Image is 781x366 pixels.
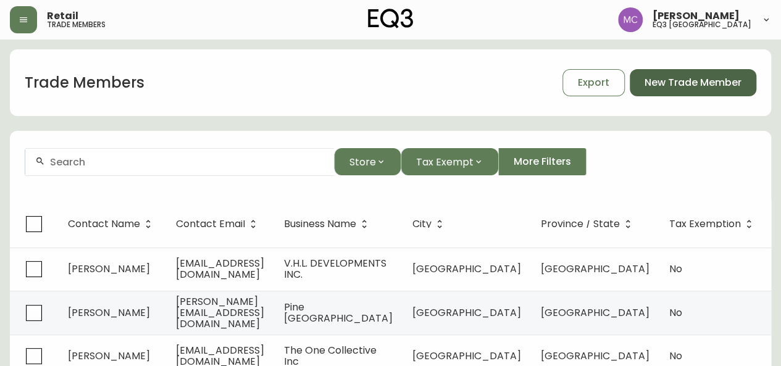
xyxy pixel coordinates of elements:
[68,306,150,320] span: [PERSON_NAME]
[416,154,474,170] span: Tax Exempt
[498,148,587,175] button: More Filters
[412,349,521,363] span: [GEOGRAPHIC_DATA]
[334,148,401,175] button: Store
[47,21,106,28] h5: trade members
[669,218,757,230] span: Tax Exemption
[412,262,521,276] span: [GEOGRAPHIC_DATA]
[412,218,448,230] span: City
[68,262,150,276] span: [PERSON_NAME]
[562,69,625,96] button: Export
[578,76,609,89] span: Export
[514,155,571,168] span: More Filters
[176,218,261,230] span: Contact Email
[176,256,264,281] span: [EMAIL_ADDRESS][DOMAIN_NAME]
[368,9,414,28] img: logo
[68,220,140,228] span: Contact Name
[412,220,432,228] span: City
[669,306,682,320] span: No
[541,306,649,320] span: [GEOGRAPHIC_DATA]
[412,306,521,320] span: [GEOGRAPHIC_DATA]
[541,262,649,276] span: [GEOGRAPHIC_DATA]
[284,220,356,228] span: Business Name
[541,218,636,230] span: Province / State
[669,220,741,228] span: Tax Exemption
[176,294,264,331] span: [PERSON_NAME][EMAIL_ADDRESS][DOMAIN_NAME]
[349,154,376,170] span: Store
[401,148,498,175] button: Tax Exempt
[630,69,756,96] button: New Trade Member
[653,21,751,28] h5: eq3 [GEOGRAPHIC_DATA]
[284,256,386,281] span: V.H.L. DEVELOPMENTS INC.
[284,218,372,230] span: Business Name
[47,11,78,21] span: Retail
[68,349,150,363] span: [PERSON_NAME]
[68,218,156,230] span: Contact Name
[669,349,682,363] span: No
[618,7,643,32] img: 6dbdb61c5655a9a555815750a11666cc
[50,156,324,168] input: Search
[176,220,245,228] span: Contact Email
[653,11,740,21] span: [PERSON_NAME]
[284,300,393,325] span: Pine [GEOGRAPHIC_DATA]
[669,262,682,276] span: No
[645,76,741,89] span: New Trade Member
[541,349,649,363] span: [GEOGRAPHIC_DATA]
[25,72,144,93] h1: Trade Members
[541,220,620,228] span: Province / State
